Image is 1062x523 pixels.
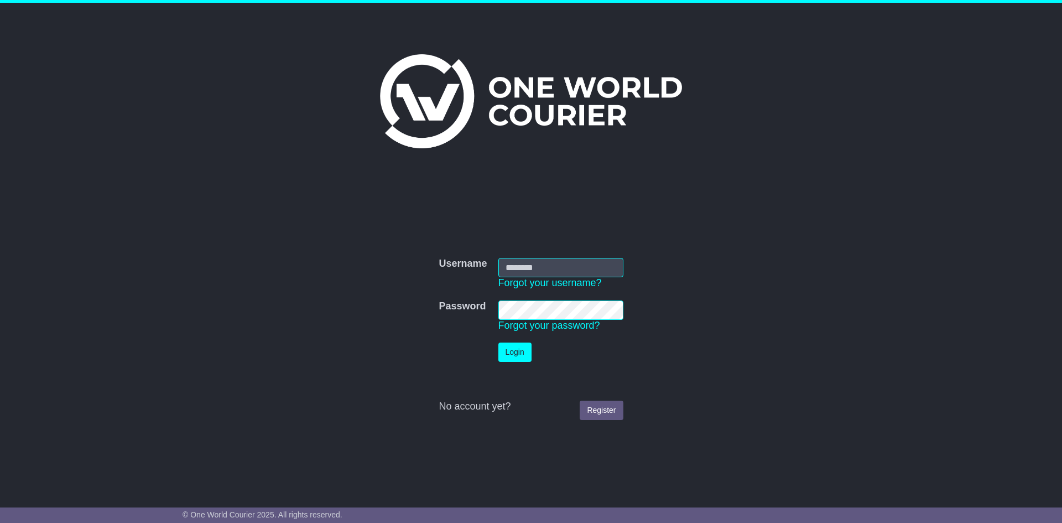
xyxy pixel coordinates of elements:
a: Forgot your username? [498,277,602,288]
label: Password [439,301,486,313]
a: Forgot your password? [498,320,600,331]
label: Username [439,258,487,270]
img: One World [380,54,682,148]
button: Login [498,343,532,362]
a: Register [580,401,623,420]
span: © One World Courier 2025. All rights reserved. [183,510,342,519]
div: No account yet? [439,401,623,413]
